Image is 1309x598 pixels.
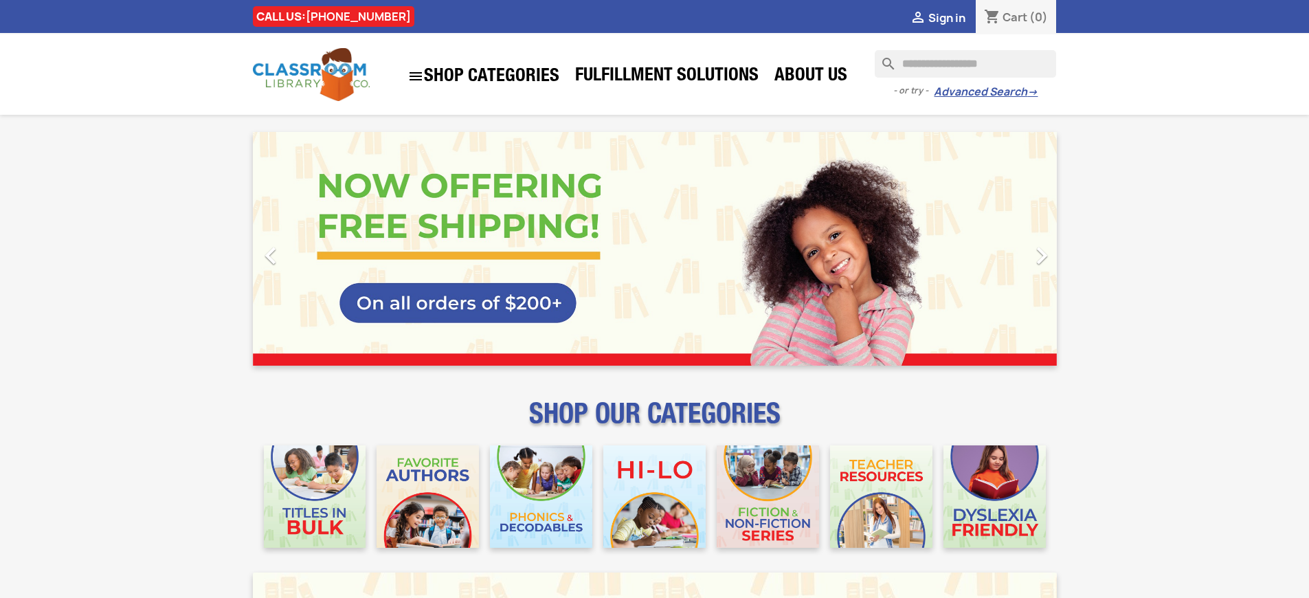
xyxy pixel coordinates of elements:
[264,445,366,548] img: CLC_Bulk_Mobile.jpg
[401,61,566,91] a: SHOP CATEGORIES
[254,239,288,273] i: 
[934,85,1038,99] a: Advanced Search→
[306,9,411,24] a: [PHONE_NUMBER]
[407,68,424,85] i: 
[1027,85,1038,99] span: →
[875,50,891,67] i: search
[717,445,819,548] img: CLC_Fiction_Nonfiction_Mobile.jpg
[893,84,934,98] span: - or try -
[943,445,1046,548] img: CLC_Dyslexia_Mobile.jpg
[253,6,414,27] div: CALL US:
[910,10,965,25] a:  Sign in
[910,10,926,27] i: 
[936,132,1057,366] a: Next
[830,445,932,548] img: CLC_Teacher_Resources_Mobile.jpg
[253,48,370,101] img: Classroom Library Company
[253,132,374,366] a: Previous
[928,10,965,25] span: Sign in
[377,445,479,548] img: CLC_Favorite_Authors_Mobile.jpg
[1003,10,1027,25] span: Cart
[875,50,1056,78] input: Search
[568,63,765,91] a: Fulfillment Solutions
[768,63,854,91] a: About Us
[490,445,592,548] img: CLC_Phonics_And_Decodables_Mobile.jpg
[1029,10,1048,25] span: (0)
[984,10,1000,26] i: shopping_cart
[253,410,1057,434] p: SHOP OUR CATEGORIES
[1025,239,1059,273] i: 
[253,132,1057,366] ul: Carousel container
[603,445,706,548] img: CLC_HiLo_Mobile.jpg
